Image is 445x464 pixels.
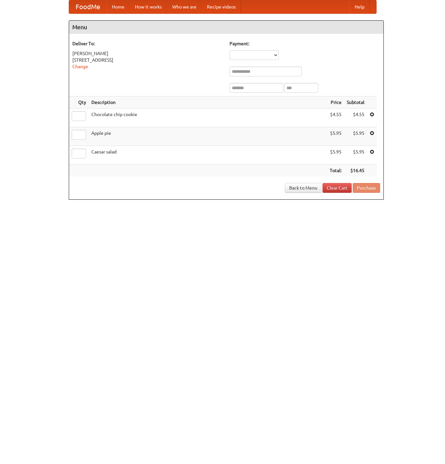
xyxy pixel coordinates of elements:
[69,21,383,34] h4: Menu
[344,165,367,177] th: $16.45
[327,165,344,177] th: Total:
[167,0,202,13] a: Who we are
[89,109,327,127] td: Chocolate chip cookie
[72,50,223,57] div: [PERSON_NAME]
[349,0,370,13] a: Help
[344,96,367,109] th: Subtotal
[72,57,223,63] div: [STREET_ADDRESS]
[72,64,88,69] a: Change
[285,183,322,193] a: Back to Menu
[107,0,130,13] a: Home
[344,127,367,146] td: $5.95
[69,96,89,109] th: Qty
[327,146,344,165] td: $5.95
[344,146,367,165] td: $5.95
[344,109,367,127] td: $4.55
[230,40,380,47] h5: Payment:
[323,183,352,193] a: Clear Cart
[327,127,344,146] td: $5.95
[353,183,380,193] button: Purchase
[130,0,167,13] a: How it works
[89,127,327,146] td: Apple pie
[89,146,327,165] td: Caesar salad
[327,109,344,127] td: $4.55
[89,96,327,109] th: Description
[72,40,223,47] h5: Deliver To:
[69,0,107,13] a: FoodMe
[202,0,241,13] a: Recipe videos
[327,96,344,109] th: Price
